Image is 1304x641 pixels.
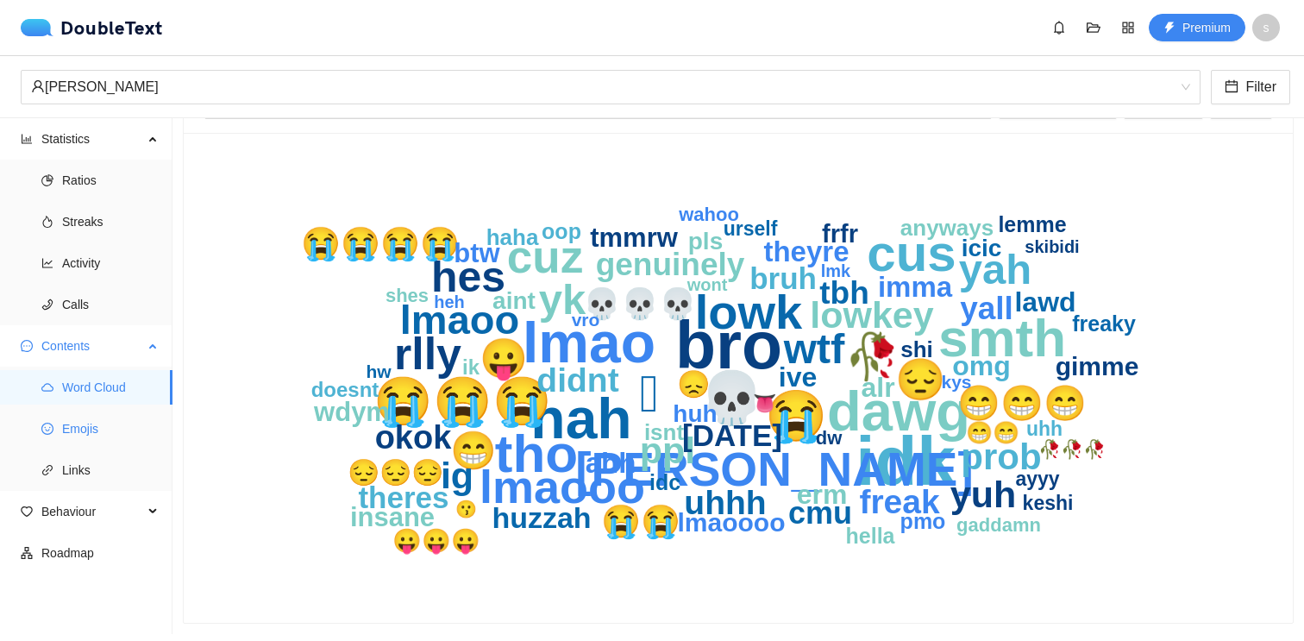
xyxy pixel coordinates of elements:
[779,361,817,393] text: ive
[455,499,477,519] text: 😗
[763,236,849,267] text: theyre
[572,310,600,330] text: vro
[41,464,53,476] span: link
[1182,18,1231,37] span: Premium
[21,506,33,518] span: heart
[586,447,636,479] text: ahh
[938,308,1066,368] text: smth
[966,419,1020,446] text: 😁😁
[959,246,1031,292] text: yah
[1056,352,1139,380] text: gimme
[961,437,1041,477] text: prob
[480,461,645,512] text: lmaooo
[583,286,697,322] text: 💀💀💀
[1163,22,1175,35] span: thunderbolt
[450,429,497,473] text: 😁
[861,372,894,403] text: alr
[640,364,659,423] text: 🫩
[900,215,994,241] text: anyways
[644,419,685,445] text: isnt
[686,275,728,294] text: wont
[31,71,1175,104] div: [PERSON_NAME]
[454,238,500,268] text: btw
[31,79,45,93] span: user
[1026,418,1063,440] text: uhh
[31,71,1190,104] span: Derrick
[895,355,946,404] text: 😔
[1023,492,1074,514] text: keshi
[41,174,53,186] span: pie-chart
[486,224,539,250] text: haha
[523,311,655,374] text: lmao
[950,474,1016,515] text: yuh
[366,361,392,381] text: hw
[62,412,159,446] span: Emojis
[695,285,803,339] text: lowk
[1046,21,1072,35] span: bell
[358,481,448,514] text: theres
[900,509,946,533] text: pmo
[41,122,143,156] span: Statistics
[41,494,143,529] span: Behaviour
[596,247,745,282] text: genuinely
[495,424,578,483] text: tho
[810,294,933,336] text: lowkey
[62,204,159,239] span: Streaks
[682,418,782,452] text: [DATE]
[649,470,680,494] text: idc
[675,308,782,382] text: bro
[539,276,586,323] text: yk
[375,419,453,456] text: okok
[724,217,778,240] text: urself
[960,291,1013,326] text: yall
[867,224,956,282] text: cus
[386,285,429,306] text: shes
[62,163,159,198] span: Ratios
[41,536,159,570] span: Roadmap
[348,457,444,488] text: 😔😔😔
[434,292,465,311] text: heh
[62,246,159,280] span: Activity
[846,524,896,548] text: hella
[844,330,900,383] text: 🥀
[601,502,681,541] text: 😭😭
[462,355,480,379] text: ik
[41,299,53,311] span: phone
[1015,468,1059,490] text: ayyy
[957,382,1087,424] text: 😁😁😁
[311,378,379,401] text: doesnt
[21,19,60,36] img: logo
[827,380,970,443] text: dawg
[301,224,461,263] text: 😭😭😭😭
[699,368,764,429] text: 💀
[400,297,519,342] text: lmaoo
[765,386,828,446] text: 😭
[1045,14,1073,41] button: bell
[392,526,480,555] text: 😛😛😛
[41,329,143,363] span: Contents
[1014,286,1075,317] text: lawd
[1211,70,1290,104] button: calendarFilter
[678,508,786,537] text: lmaoooo
[62,287,159,322] span: Calls
[1263,14,1270,41] span: s
[859,483,940,520] text: freak
[62,453,159,487] span: Links
[62,370,159,405] span: Word Cloud
[797,479,848,510] text: erm
[819,275,869,311] text: tbh
[41,216,53,228] span: fire
[41,381,53,393] span: cloud
[1114,14,1142,41] button: appstore
[590,223,679,253] text: tmmrw
[673,400,717,427] text: huh
[313,397,390,427] text: wdym
[492,501,591,534] text: huzzah
[21,340,33,352] span: message
[441,455,473,496] text: ig
[431,253,505,301] text: hes
[1115,21,1141,35] span: appstore
[1072,311,1136,336] text: freaky
[492,287,536,314] text: aint
[640,430,695,471] text: ppl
